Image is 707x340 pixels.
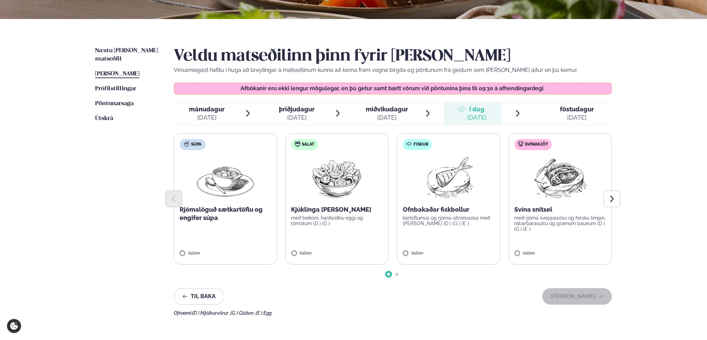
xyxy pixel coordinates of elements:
div: [DATE] [279,113,315,122]
a: Pöntunarsaga [95,100,134,108]
span: mánudagur [189,105,225,113]
span: Svínakjöt [525,142,548,147]
div: Ofnæmi: [174,310,612,316]
img: fish.svg [406,141,412,147]
img: pork.svg [518,141,524,147]
p: Ofnbakaðar fiskbollur [403,205,495,214]
button: Next slide [604,191,620,207]
div: [DATE] [366,113,408,122]
span: Útskrá [95,116,113,121]
div: [DATE] [560,113,594,122]
span: [PERSON_NAME] [95,71,139,77]
p: Rjómalöguð sætkartöflu og engifer súpa [180,205,271,222]
span: Næstu [PERSON_NAME] matseðill [95,48,158,62]
span: Go to slide 1 [387,273,390,276]
a: Cookie settings [7,319,21,333]
span: (G ) Glúten , [230,310,256,316]
span: Fiskur [414,142,428,147]
img: Pork-Meat.png [529,156,591,200]
div: [DATE] [467,113,487,122]
p: með rjóma sveppasósu og fersku timjan, rabarbarasultu og grænum baunum (D ) (G ) (E ) [515,215,606,232]
button: Previous slide [165,191,182,207]
p: Svína snitsel [515,205,606,214]
img: Fish.png [418,156,479,200]
p: Vinsamlegast hafðu í huga að breytingar á matseðlinum kunna að koma fram vegna birgða og pöntunum... [174,66,612,74]
button: [PERSON_NAME] [542,288,612,305]
p: Kjúklinga [PERSON_NAME] [291,205,383,214]
span: Súpa [191,142,201,147]
span: miðvikudagur [366,105,408,113]
span: (E ) Egg [256,310,272,316]
a: Útskrá [95,114,113,123]
span: föstudagur [560,105,594,113]
a: Næstu [PERSON_NAME] matseðill [95,47,160,63]
img: Soup.png [195,156,256,200]
span: þriðjudagur [279,105,315,113]
div: [DATE] [189,113,225,122]
span: (D ) Mjólkurvörur , [192,310,230,316]
h2: Veldu matseðilinn þinn fyrir [PERSON_NAME] [174,47,612,66]
button: Til baka [174,288,224,305]
span: Go to slide 2 [396,273,398,276]
span: Prófílstillingar [95,86,136,92]
img: salad.svg [295,141,300,147]
p: með beikoni, harðsoðnu eggi og tómötum (D ) (G ) [291,215,383,226]
span: Í dag [467,105,487,113]
p: kartöflumús og rjóma-sítrónusósa með [PERSON_NAME] (D ) (G ) (E ) [403,215,495,226]
a: [PERSON_NAME] [95,70,139,78]
img: Salad.png [306,156,368,200]
span: Salat [302,142,315,147]
span: Pöntunarsaga [95,101,134,107]
a: Prófílstillingar [95,85,136,93]
img: soup.svg [184,141,189,147]
p: Afbókanir eru ekki lengur mögulegar, en þú getur samt bætt vörum við pöntunina þína til 09:30 á a... [181,86,605,91]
